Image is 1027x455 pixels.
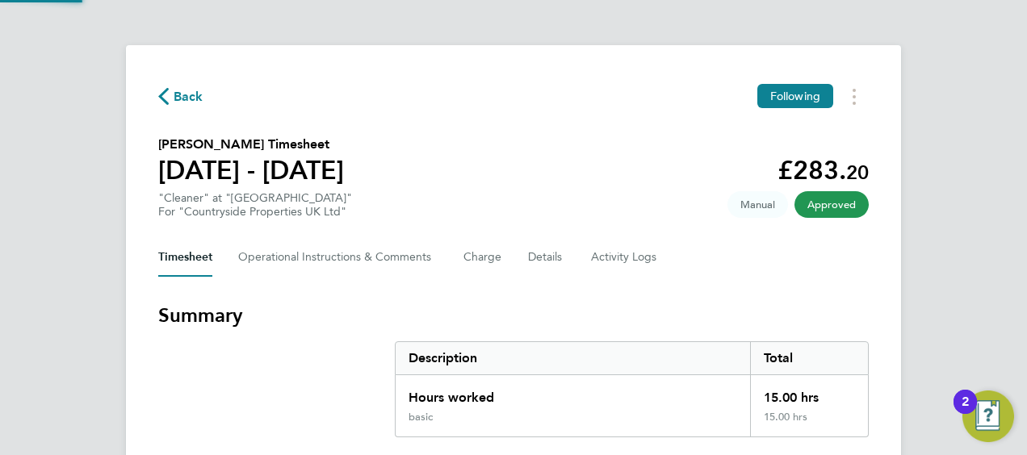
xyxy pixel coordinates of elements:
span: This timesheet has been approved. [794,191,869,218]
button: Back [158,86,203,106]
span: Following [770,89,820,103]
button: Following [757,84,833,108]
div: "Cleaner" at "[GEOGRAPHIC_DATA]" [158,191,352,219]
button: Charge [463,238,502,277]
div: 2 [962,402,969,423]
h1: [DATE] - [DATE] [158,154,344,186]
div: Summary [395,341,869,437]
button: Open Resource Center, 2 new notifications [962,390,1014,442]
button: Details [528,238,565,277]
button: Timesheets Menu [840,84,869,109]
div: Total [750,342,868,374]
div: basic [409,411,433,424]
button: Operational Instructions & Comments [238,238,438,277]
span: This timesheet was manually created. [727,191,788,218]
button: Activity Logs [591,238,659,277]
span: 20 [846,161,869,184]
h2: [PERSON_NAME] Timesheet [158,135,344,154]
app-decimal: £283. [778,155,869,186]
h3: Summary [158,303,869,328]
div: For "Countryside Properties UK Ltd" [158,205,352,219]
div: 15.00 hrs [750,375,868,411]
div: Description [396,342,750,374]
span: Back [174,87,203,106]
button: Timesheet [158,238,212,277]
div: 15.00 hrs [750,411,868,436]
div: Hours worked [396,375,750,411]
